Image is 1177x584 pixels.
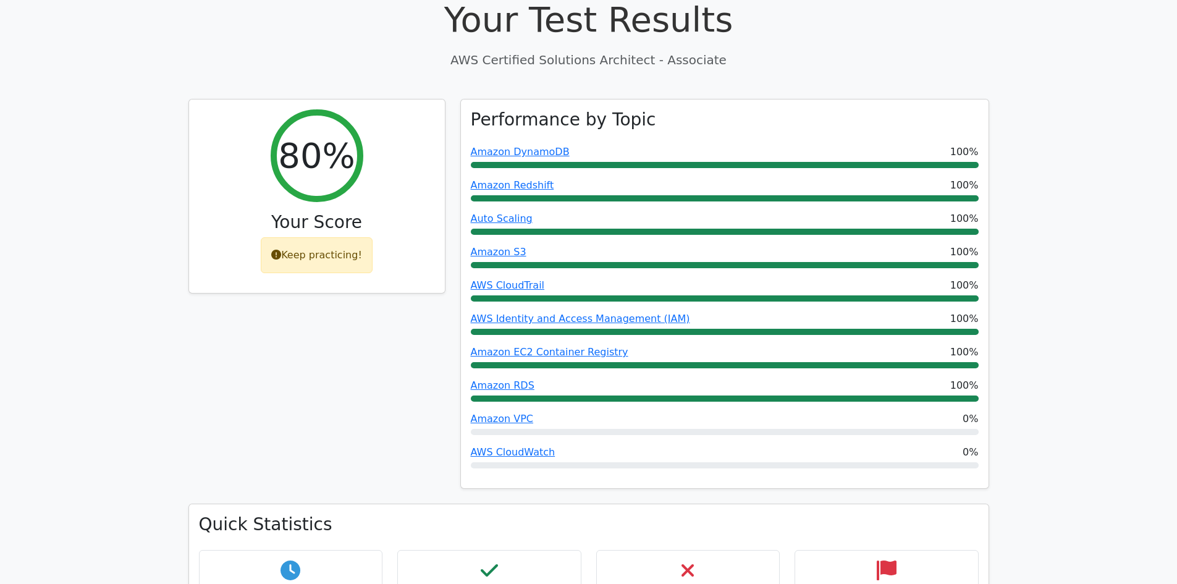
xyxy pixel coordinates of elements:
span: 100% [950,178,979,193]
a: AWS CloudTrail [471,279,545,291]
a: Amazon S3 [471,246,526,258]
h2: 80% [278,135,355,176]
span: 100% [950,245,979,260]
span: 100% [950,311,979,326]
a: Auto Scaling [471,213,533,224]
span: 100% [950,345,979,360]
a: Amazon Redshift [471,179,554,191]
a: Amazon DynamoDB [471,146,570,158]
span: 100% [950,145,979,159]
p: AWS Certified Solutions Architect - Associate [188,51,989,69]
h3: Your Score [199,212,435,233]
div: Keep practicing! [261,237,373,273]
a: AWS Identity and Access Management (IAM) [471,313,690,324]
h3: Quick Statistics [199,514,979,535]
span: 100% [950,278,979,293]
a: Amazon EC2 Container Registry [471,346,628,358]
span: 100% [950,211,979,226]
span: 0% [963,412,978,426]
span: 100% [950,378,979,393]
h3: Performance by Topic [471,109,656,130]
a: Amazon RDS [471,379,534,391]
a: AWS CloudWatch [471,446,555,458]
a: Amazon VPC [471,413,534,425]
span: 0% [963,445,978,460]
